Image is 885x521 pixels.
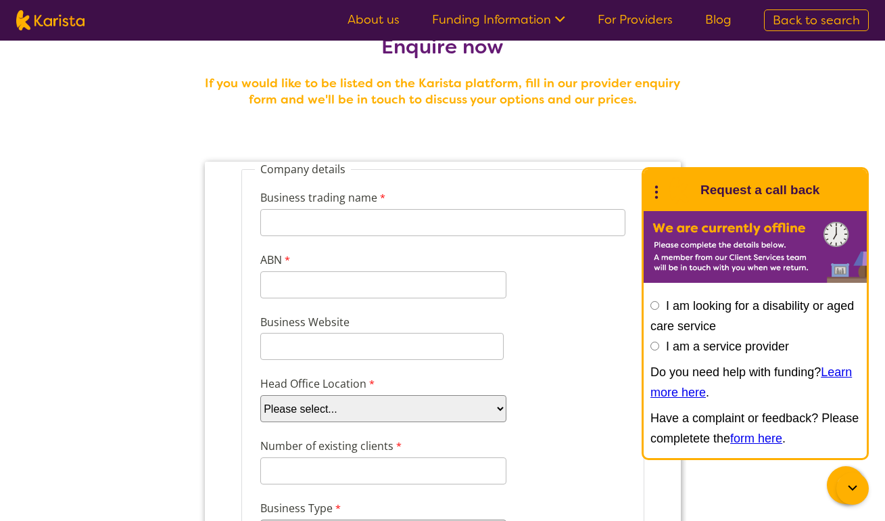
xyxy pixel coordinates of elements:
label: Business Website [61,173,240,191]
select: Head Office Location [61,254,307,281]
p: Have a complaint or feedback? Please completete the . [650,408,860,449]
img: Karista offline chat form to request call back [644,211,867,283]
input: Business Website [61,191,304,219]
a: form here [730,432,782,445]
a: Back to search [764,9,869,31]
a: Funding Information [432,12,565,28]
label: Business Type [61,359,193,378]
legend: Company details [55,20,151,35]
img: Karista [665,177,692,204]
label: Business trading name [61,48,189,68]
p: Do you need help with funding? . [650,362,860,403]
label: Head Office Location [61,234,193,254]
label: ABN [61,110,94,130]
h1: Request a call back [700,180,819,200]
input: Number of existing clients [61,316,307,343]
label: What services do you provide? (Choose all that apply) [61,421,336,440]
span: Back to search [773,12,860,28]
input: ABN [61,130,307,157]
select: Business Type [61,378,307,405]
label: Counselling [72,464,136,479]
label: Dietitian [72,486,120,501]
a: For Providers [598,12,673,28]
a: About us [348,12,400,28]
label: I am looking for a disability or aged care service [650,299,854,333]
button: Channel Menu [827,466,865,504]
label: Number of existing clients [61,296,206,316]
input: Business trading name [61,68,426,95]
img: Karista logo [16,10,85,30]
h4: If you would like to be listed on the Karista platform, fill in our provider enquiry form and we'... [199,75,686,108]
label: I am a service provider [666,340,789,353]
a: Blog [705,12,732,28]
h2: Enquire now [199,35,686,59]
label: Behaviour support [72,443,172,457]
